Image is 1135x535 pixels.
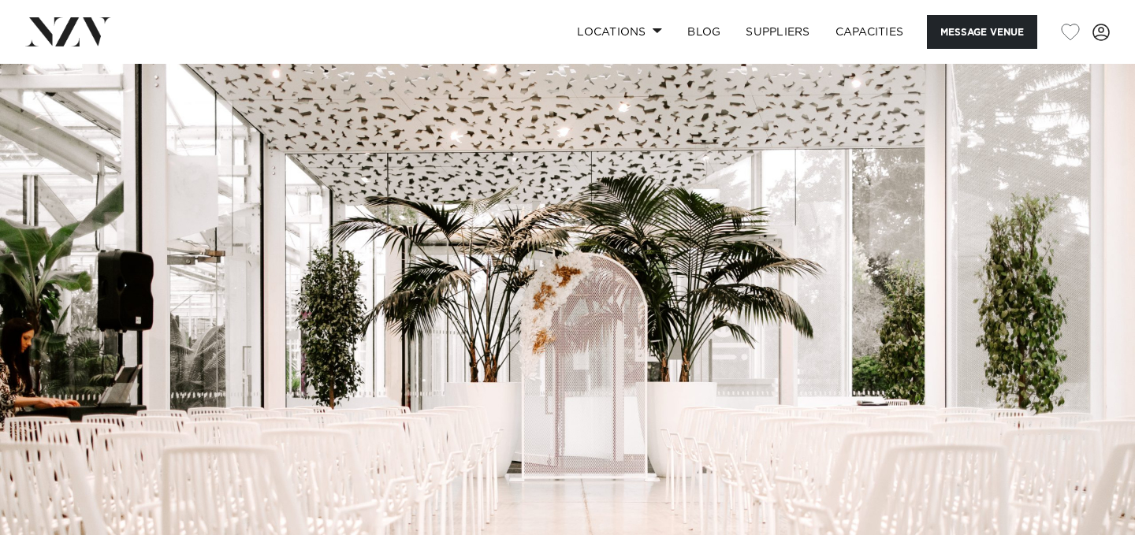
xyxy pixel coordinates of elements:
a: SUPPLIERS [733,15,822,49]
a: Locations [564,15,675,49]
button: Message Venue [927,15,1037,49]
img: nzv-logo.png [25,17,111,46]
a: Capacities [823,15,917,49]
a: BLOG [675,15,733,49]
